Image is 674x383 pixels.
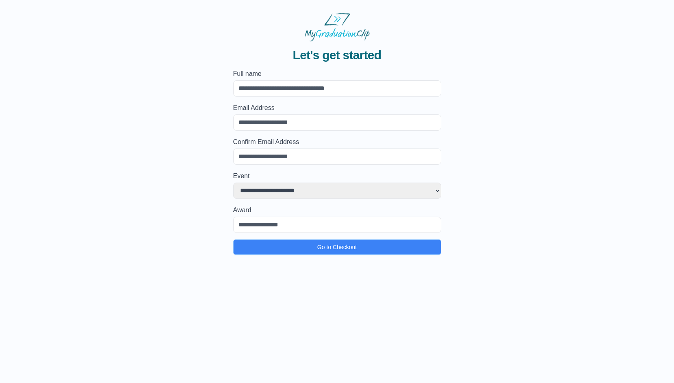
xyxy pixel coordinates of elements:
[233,239,441,255] button: Go to Checkout
[305,13,370,41] img: MyGraduationClip
[233,137,441,147] label: Confirm Email Address
[233,171,441,181] label: Event
[233,103,441,113] label: Email Address
[293,48,381,62] span: Let's get started
[233,205,441,215] label: Award
[233,69,441,79] label: Full name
